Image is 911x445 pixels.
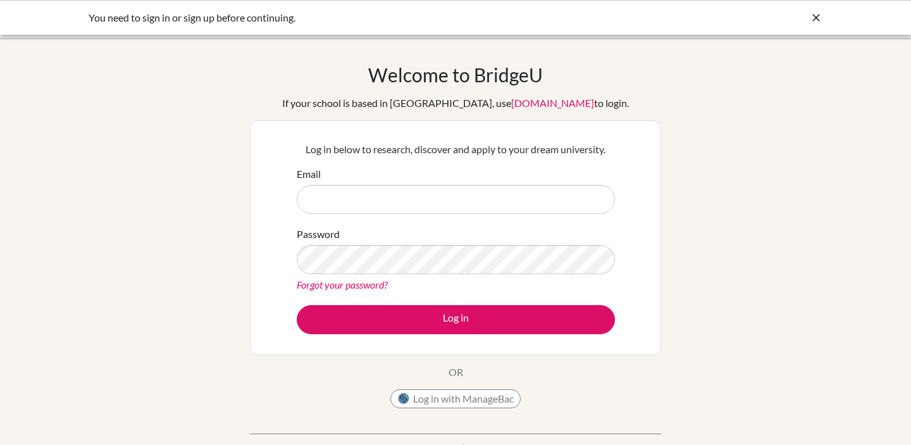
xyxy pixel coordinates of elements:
a: Forgot your password? [297,279,388,291]
p: OR [449,365,463,380]
div: You need to sign in or sign up before continuing. [89,10,633,25]
label: Password [297,227,340,242]
button: Log in with ManageBac [390,389,521,408]
label: Email [297,166,321,182]
h1: Welcome to BridgeU [368,63,543,86]
button: Log in [297,305,615,334]
a: [DOMAIN_NAME] [511,97,594,109]
div: If your school is based in [GEOGRAPHIC_DATA], use to login. [282,96,629,111]
p: Log in below to research, discover and apply to your dream university. [297,142,615,157]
